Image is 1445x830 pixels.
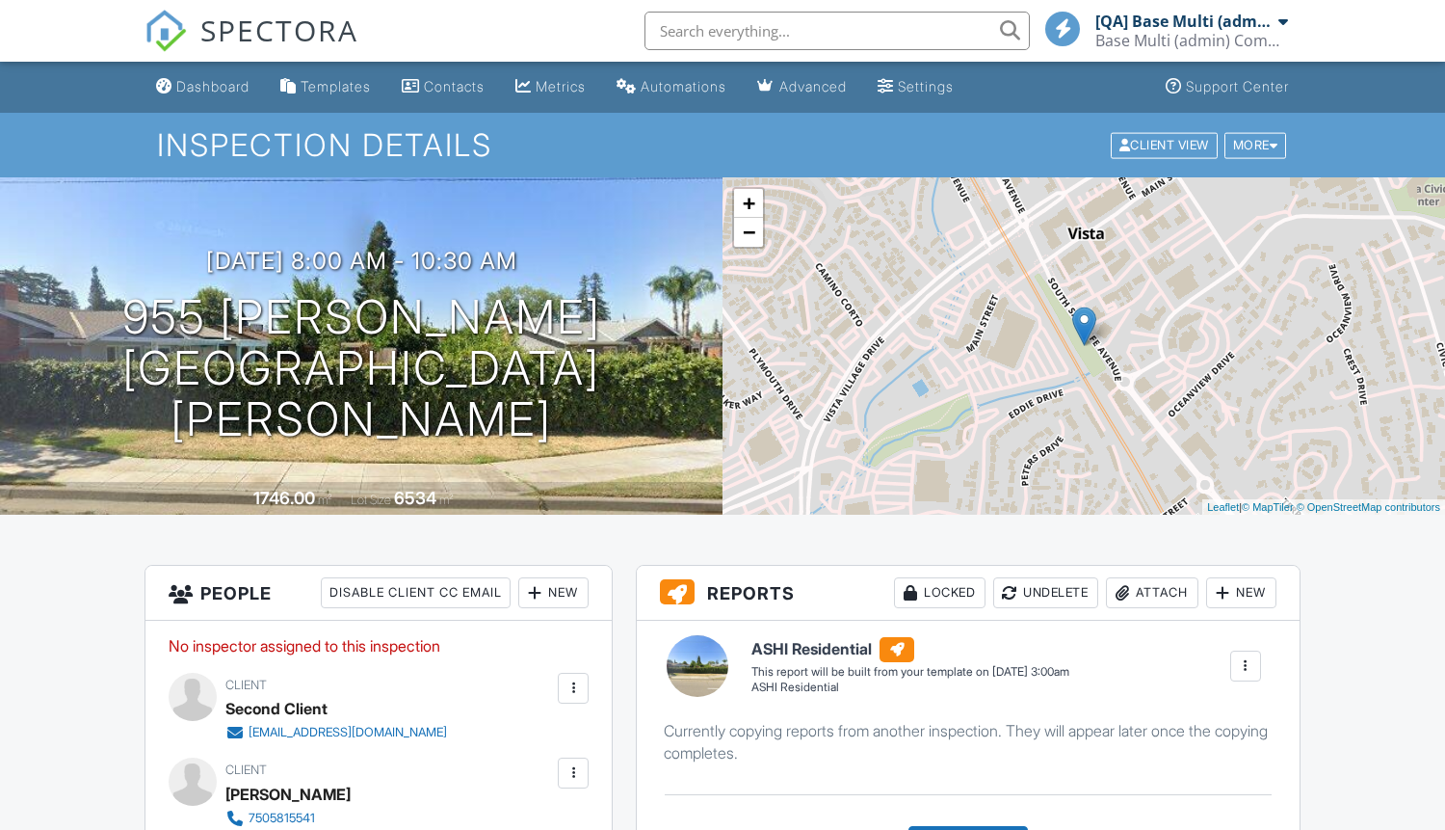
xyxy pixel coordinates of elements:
span: Client [225,678,267,692]
a: Settings [870,69,961,105]
img: The Best Home Inspection Software - Spectora [144,10,187,52]
a: Support Center [1158,69,1297,105]
div: Automations [641,78,726,94]
div: Support Center [1186,78,1289,94]
div: Settings [898,78,954,94]
h6: ASHI Residential [751,637,1069,662]
p: No inspector assigned to this inspection [169,635,589,656]
div: Advanced [779,78,847,94]
h1: 955 [PERSON_NAME] [GEOGRAPHIC_DATA][PERSON_NAME] [31,292,692,444]
a: SPECTORA [144,26,358,67]
a: Metrics [508,69,593,105]
a: Contacts [394,69,492,105]
div: Attach [1106,577,1198,608]
div: New [518,577,589,608]
input: Search everything... [644,12,1030,50]
a: Zoom out [734,218,763,247]
div: 7505815541 [249,811,315,826]
h3: Reports [637,566,1300,621]
div: [EMAIL_ADDRESS][DOMAIN_NAME] [249,725,447,740]
h3: [DATE] 8:00 am - 10:30 am [206,248,517,274]
div: 1746.00 [253,488,315,508]
div: New [1206,577,1276,608]
a: Automations (Basic) [609,69,734,105]
div: This report will be built from your template on [DATE] 3:00am [751,664,1069,680]
span: SPECTORA [200,10,358,50]
div: Client View [1111,132,1218,158]
span: m² [439,493,454,507]
div: Currently copying reports from another inspection. They will appear later once the copying comple... [648,720,1288,763]
span: Lot Size [351,493,391,507]
div: Metrics [536,78,586,94]
a: © MapTiler [1242,501,1294,513]
a: Leaflet [1207,501,1239,513]
div: | [1202,499,1445,516]
div: Locked [894,577,985,608]
div: Undelete [993,577,1098,608]
a: [EMAIL_ADDRESS][DOMAIN_NAME] [225,723,447,742]
a: © OpenStreetMap contributors [1297,501,1440,513]
div: 6534 [394,488,436,508]
a: Client View [1109,137,1222,151]
div: Dashboard [176,78,250,94]
div: More [1224,132,1287,158]
span: m² [318,493,332,507]
a: Advanced [749,69,854,105]
div: Second Client [225,694,328,723]
div: Contacts [424,78,485,94]
span: Client [225,763,267,777]
a: Templates [273,69,379,105]
div: ASHI Residential [751,680,1069,696]
a: Zoom in [734,189,763,218]
div: Templates [301,78,371,94]
a: Dashboard [148,69,257,105]
a: 7505815541 [225,809,447,828]
div: Base Multi (admin) Company [1095,31,1288,50]
div: [PERSON_NAME] [225,780,351,809]
div: [QA] Base Multi (admin) [1095,12,1274,31]
div: Disable Client CC Email [321,577,511,608]
h3: People [145,566,612,621]
h1: Inspection Details [157,128,1288,162]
